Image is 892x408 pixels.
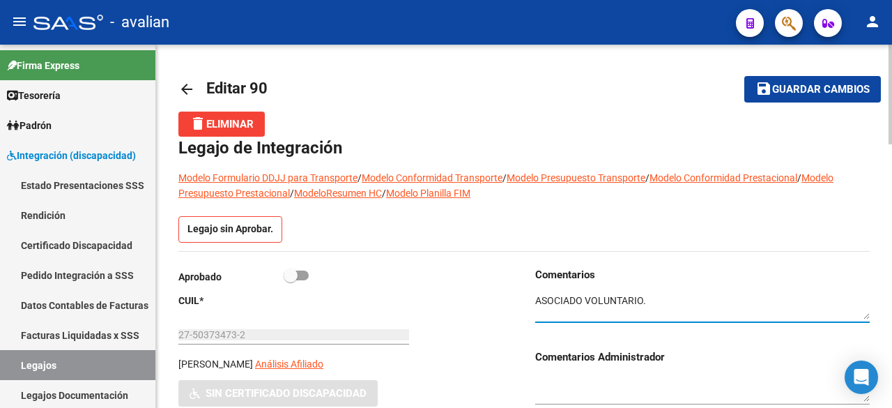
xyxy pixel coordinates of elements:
button: Eliminar [178,112,265,137]
mat-icon: save [755,80,772,97]
h1: Legajo de Integración [178,137,870,159]
span: Padrón [7,118,52,133]
a: Modelo Conformidad Prestacional [649,172,797,183]
span: Eliminar [190,118,254,130]
button: Sin Certificado Discapacidad [178,380,378,406]
a: Modelo Planilla FIM [386,188,470,199]
mat-icon: person [864,13,881,30]
span: - avalian [110,7,169,38]
a: Modelo Formulario DDJJ para Transporte [178,172,357,183]
span: Análisis Afiliado [255,358,323,370]
h3: Comentarios [535,267,870,282]
mat-icon: arrow_back [178,81,195,98]
span: Sin Certificado Discapacidad [206,388,367,400]
mat-icon: menu [11,13,28,30]
span: Integración (discapacidad) [7,148,136,163]
span: Guardar cambios [772,84,870,96]
p: Legajo sin Aprobar. [178,216,282,243]
a: Modelo Conformidad Transporte [362,172,502,183]
p: [PERSON_NAME] [178,356,253,372]
h3: Comentarios Administrador [535,349,870,365]
span: Editar 90 [206,80,268,97]
a: ModeloResumen HC [294,188,382,199]
p: CUIL [178,293,284,308]
span: Firma Express [7,58,79,73]
mat-icon: delete [190,115,206,132]
a: Modelo Presupuesto Transporte [507,172,645,183]
span: Tesorería [7,88,61,103]
div: Open Intercom Messenger [845,361,878,394]
button: Guardar cambios [744,76,881,102]
p: Aprobado [178,269,284,285]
